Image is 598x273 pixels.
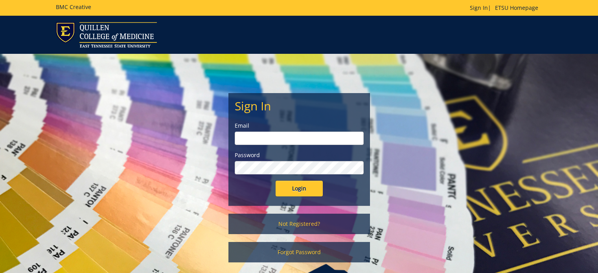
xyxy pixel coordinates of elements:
label: Password [235,151,364,159]
a: Not Registered? [228,214,370,234]
img: ETSU logo [56,22,157,48]
a: Forgot Password [228,242,370,262]
label: Email [235,122,364,130]
a: ETSU Homepage [491,4,542,11]
a: Sign In [470,4,488,11]
p: | [470,4,542,12]
h2: Sign In [235,99,364,112]
h5: BMC Creative [56,4,91,10]
input: Login [276,181,323,196]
